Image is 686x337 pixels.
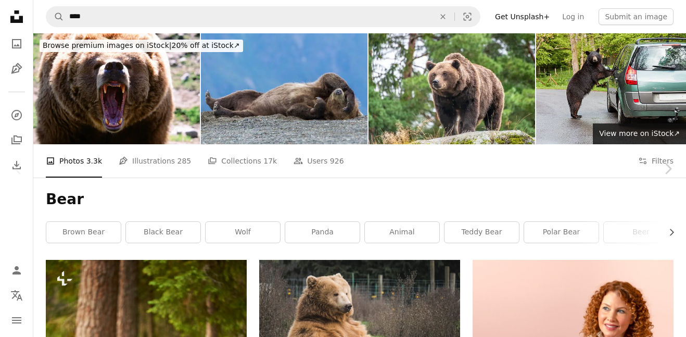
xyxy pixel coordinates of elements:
[285,222,360,243] a: panda
[33,33,200,144] img: Grizzly bear growling
[599,8,674,25] button: Submit an image
[46,190,674,209] h1: Bear
[43,41,240,49] span: 20% off at iStock ↗
[208,144,277,178] a: Collections 17k
[6,58,27,79] a: Illustrations
[201,33,367,144] img: Grizzly Bear Relaxing On Ground
[650,119,686,219] a: Next
[330,155,344,167] span: 926
[593,123,686,144] a: View more on iStock↗
[206,222,280,243] a: wolf
[6,260,27,281] a: Log in / Sign up
[126,222,200,243] a: black bear
[638,144,674,178] button: Filters
[444,222,519,243] a: teddy bear
[431,7,454,27] button: Clear
[599,129,680,138] span: View more on iStock ↗
[365,222,439,243] a: animal
[294,144,344,178] a: Users 926
[6,310,27,331] button: Menu
[119,144,191,178] a: Illustrations 285
[33,33,249,58] a: Browse premium images on iStock|20% off at iStock↗
[662,222,674,243] button: scroll list to the right
[524,222,599,243] a: polar bear
[46,7,64,27] button: Search Unsplash
[556,8,590,25] a: Log in
[46,222,121,243] a: brown bear
[6,285,27,306] button: Language
[489,8,556,25] a: Get Unsplash+
[43,41,171,49] span: Browse premium images on iStock |
[177,155,192,167] span: 285
[455,7,480,27] button: Visual search
[46,6,480,27] form: Find visuals sitewide
[6,105,27,126] a: Explore
[604,222,678,243] a: beer
[369,33,535,144] img: Brown bear on a rock
[259,322,460,332] a: brown bear sitting on grass field
[6,33,27,54] a: Photos
[263,155,277,167] span: 17k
